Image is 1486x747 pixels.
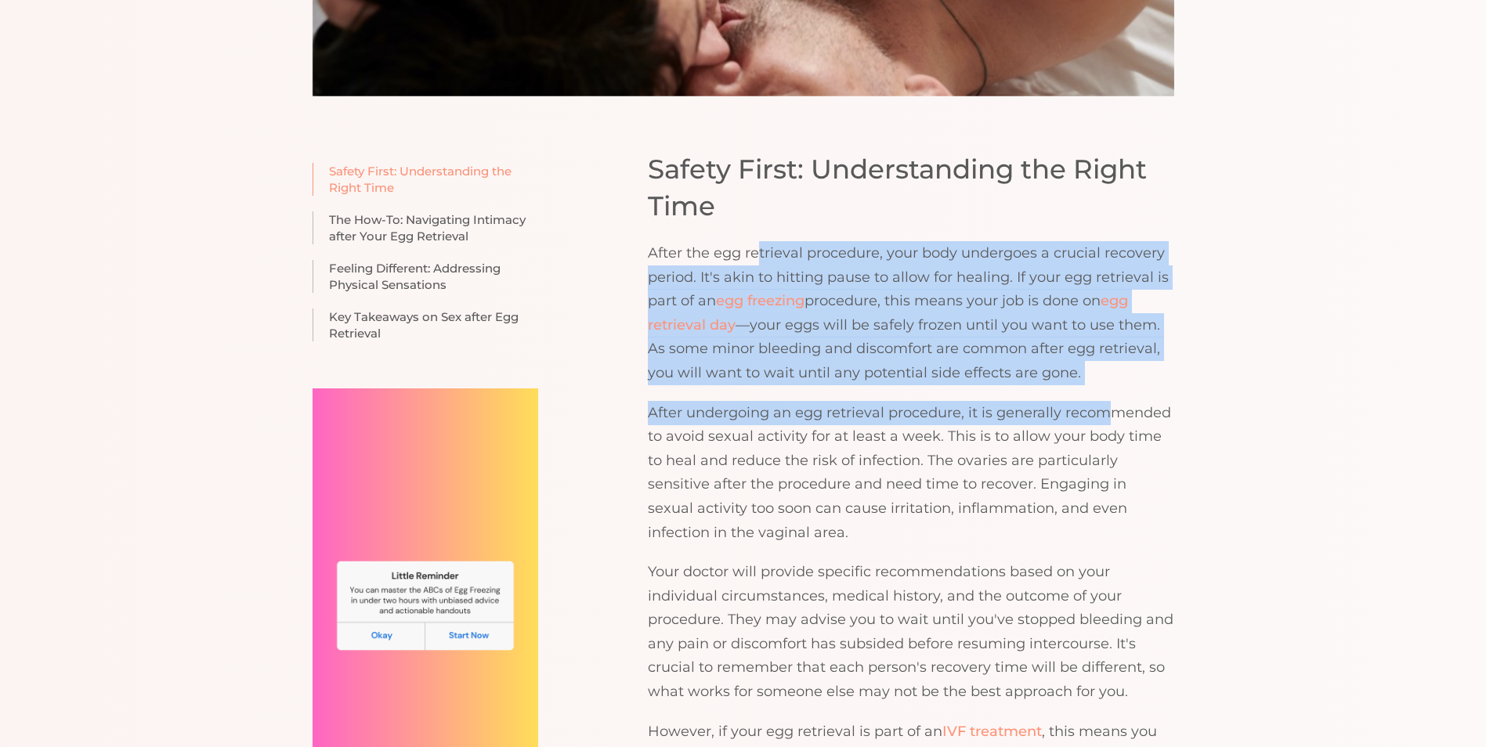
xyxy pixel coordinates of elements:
[648,292,1128,334] a: egg retrieval day
[648,241,1174,385] p: After the egg retrieval procedure, your body undergoes a crucial recovery period. It's akin to hi...
[313,260,538,293] a: Feeling Different: Addressing Physical Sensations
[648,151,1174,226] h2: Safety First: Understanding the Right Time
[313,309,538,341] a: Key Takeaways on Sex after Egg Retrieval
[648,560,1174,704] p: Your doctor will provide specific recommendations based on your individual circumstances, medical...
[313,211,538,244] a: The How-To: Navigating Intimacy after Your Egg Retrieval
[942,723,1042,740] a: IVF treatment
[716,292,804,309] a: egg freezing
[648,401,1174,545] p: After undergoing an egg retrieval procedure, it is generally recommended to avoid sexual activity...
[313,163,538,196] a: Safety First: Understanding the Right Time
